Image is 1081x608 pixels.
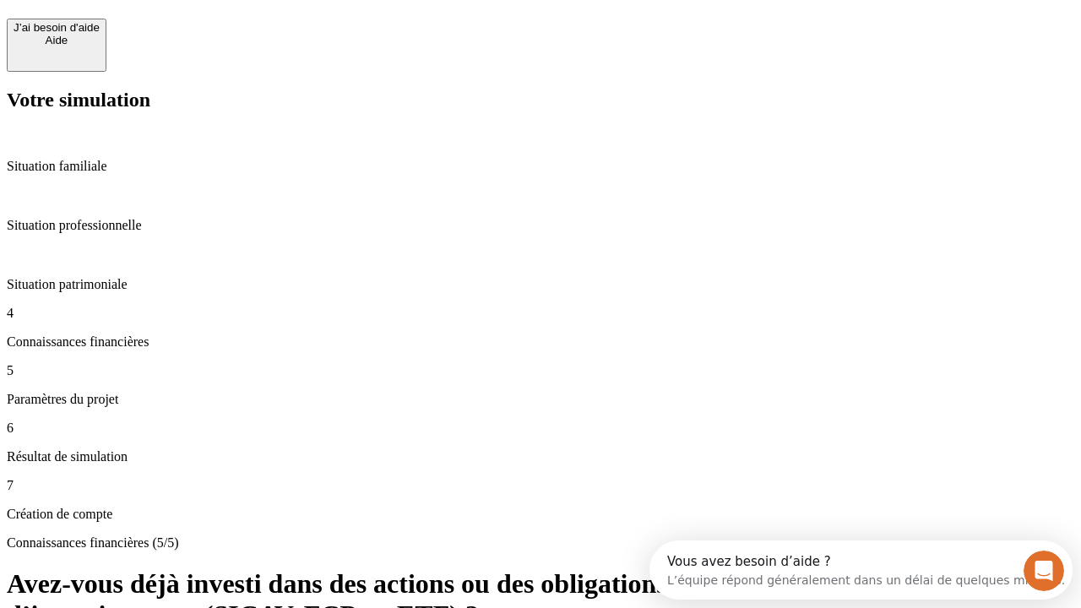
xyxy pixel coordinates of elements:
p: Connaissances financières [7,334,1074,350]
div: L’équipe répond généralement dans un délai de quelques minutes. [18,28,416,46]
p: Connaissances financières (5/5) [7,535,1074,551]
button: J’ai besoin d'aideAide [7,19,106,72]
div: J’ai besoin d'aide [14,21,100,34]
p: Création de compte [7,507,1074,522]
h2: Votre simulation [7,89,1074,111]
p: 4 [7,306,1074,321]
iframe: Intercom live chat [1024,551,1064,591]
p: Situation professionnelle [7,218,1074,233]
p: 7 [7,478,1074,493]
div: Vous avez besoin d’aide ? [18,14,416,28]
div: Aide [14,34,100,46]
iframe: Intercom live chat discovery launcher [649,540,1073,600]
p: 5 [7,363,1074,378]
div: Ouvrir le Messenger Intercom [7,7,465,53]
p: Paramètres du projet [7,392,1074,407]
p: Situation familiale [7,159,1074,174]
p: 6 [7,421,1074,436]
p: Résultat de simulation [7,449,1074,464]
p: Situation patrimoniale [7,277,1074,292]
